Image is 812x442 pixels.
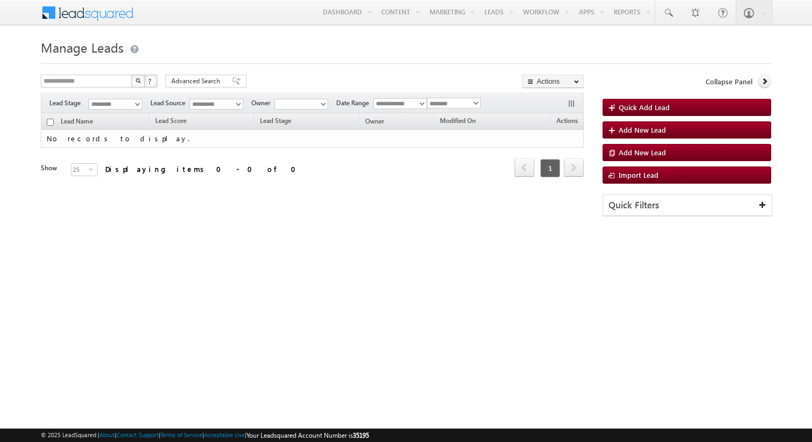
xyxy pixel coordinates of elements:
span: Lead Source [150,98,190,108]
a: Lead Stage [255,115,296,129]
a: Terms of Service [161,431,202,438]
span: Advanced Search [171,76,223,86]
span: Import Lead [619,170,658,179]
img: Search [135,78,141,83]
a: Contact Support [117,431,159,438]
span: 1 [540,159,560,177]
span: next [564,158,584,177]
span: select [89,166,97,171]
a: prev [514,160,534,177]
span: Date Range [336,98,373,108]
span: Collapse Panel [706,77,752,86]
span: Lead Stage [260,117,291,125]
span: 35195 [353,431,369,439]
div: Quick Filters [603,195,772,216]
span: Lead Stage [49,98,89,108]
div: Displaying items 0 - 0 of 0 [105,163,302,175]
a: next [564,160,584,177]
span: Owner [251,98,274,108]
a: Acceptable Use [204,431,245,438]
span: 25 [71,164,89,176]
span: Modified On [440,117,476,125]
span: Actions [551,115,583,129]
span: Add New Lead [619,125,666,134]
a: Modified On [434,115,481,129]
span: Your Leadsquared Account Number is [247,431,369,439]
span: Lead Score [155,117,186,125]
div: Show [41,163,62,173]
span: Owner [365,117,384,125]
button: Actions [522,75,584,88]
span: prev [514,158,534,177]
a: Lead Name [55,115,98,129]
button: ? [144,75,157,88]
a: Lead Score [150,115,192,129]
td: No records to display. [41,130,584,148]
a: About [99,431,115,438]
span: Quick Add Lead [619,103,670,112]
span: © 2025 LeadSquared | | | | | [41,430,369,440]
span: ? [148,76,153,85]
span: Add New Lead [619,148,666,157]
span: Manage Leads [41,39,124,56]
